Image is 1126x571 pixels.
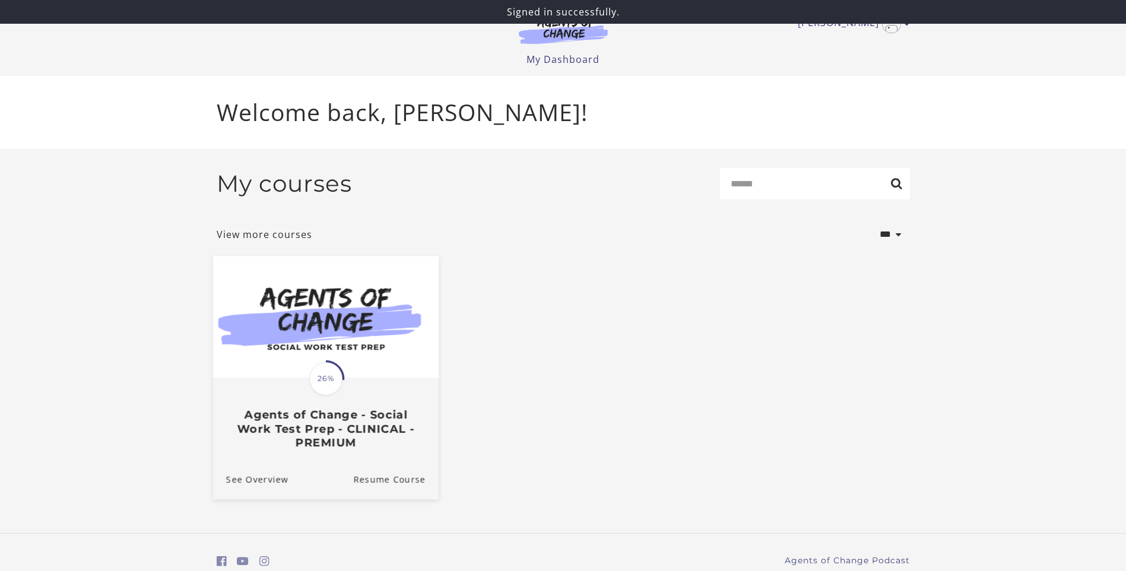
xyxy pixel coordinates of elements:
i: https://www.youtube.com/c/AgentsofChangeTestPrepbyMeaganMitchell (Open in a new window) [237,556,249,567]
a: Agents of Change - Social Work Test Prep - CLINICAL - PREMIUM: See Overview [212,459,288,499]
a: https://www.facebook.com/groups/aswbtestprep (Open in a new window) [217,553,227,570]
a: Agents of Change - Social Work Test Prep - CLINICAL - PREMIUM: Resume Course [353,459,439,499]
i: https://www.facebook.com/groups/aswbtestprep (Open in a new window) [217,556,227,567]
a: https://www.instagram.com/agentsofchangeprep/ (Open in a new window) [259,553,269,570]
i: https://www.instagram.com/agentsofchangeprep/ (Open in a new window) [259,556,269,567]
img: Agents of Change Logo [506,17,620,44]
a: Agents of Change Podcast [785,554,910,567]
a: My Dashboard [526,53,600,66]
a: View more courses [217,227,312,242]
p: Welcome back, [PERSON_NAME]! [217,95,910,130]
a: https://www.youtube.com/c/AgentsofChangeTestPrepbyMeaganMitchell (Open in a new window) [237,553,249,570]
a: Toggle menu [798,14,904,33]
h2: My courses [217,170,352,198]
p: Signed in successfully. [5,5,1121,19]
span: 26% [309,362,342,395]
h3: Agents of Change - Social Work Test Prep - CLINICAL - PREMIUM [226,408,425,449]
